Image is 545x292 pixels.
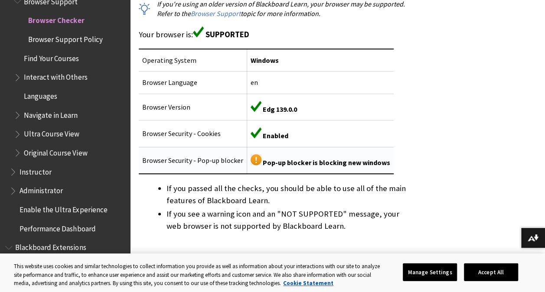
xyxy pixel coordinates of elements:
[20,184,63,195] span: Administrator
[139,26,408,40] p: Your browser is:
[24,127,79,139] span: Ultra Course View
[251,127,261,138] img: Green supported icon
[263,105,297,114] span: Edg 139.0.0
[206,29,249,39] span: SUPPORTED
[20,165,52,176] span: Instructor
[139,120,247,147] td: Browser Security - Cookies
[251,154,261,165] img: Yellow warning icon
[166,182,408,207] li: If you passed all the checks, you should be able to use all of the main features of Blackboard Le...
[24,108,78,120] span: Navigate in Learn
[15,240,86,252] span: Blackboard Extensions
[191,9,241,18] a: Browser Support
[24,70,87,82] span: Interact with Others
[283,279,333,287] a: More information about your privacy, opens in a new tab
[139,49,247,71] td: Operating System
[24,51,79,63] span: Find Your Courses
[263,158,390,167] span: Pop-up blocker is blocking new windows
[193,26,204,37] img: Green supported icon
[20,202,107,214] span: Enable the Ultra Experience
[24,146,87,157] span: Original Course View
[139,147,247,174] td: Browser Security - Pop-up blocker
[251,101,261,112] img: Green supported icon
[28,32,102,44] span: Browser Support Policy
[24,89,57,101] span: Languages
[251,78,258,87] span: en
[464,263,518,281] button: Accept All
[14,262,382,288] div: This website uses cookies and similar technologies to collect information you provide as well as ...
[28,13,84,25] span: Browser Checker
[166,208,408,232] li: If you see a warning icon and an "NOT SUPPORTED" message, your web browser is not supported by Bl...
[263,131,288,140] span: Enabled
[139,71,247,94] td: Browser Language
[403,263,457,281] button: Manage Settings
[139,94,247,120] td: Browser Version
[251,56,279,65] span: Windows
[20,221,95,233] span: Performance Dashboard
